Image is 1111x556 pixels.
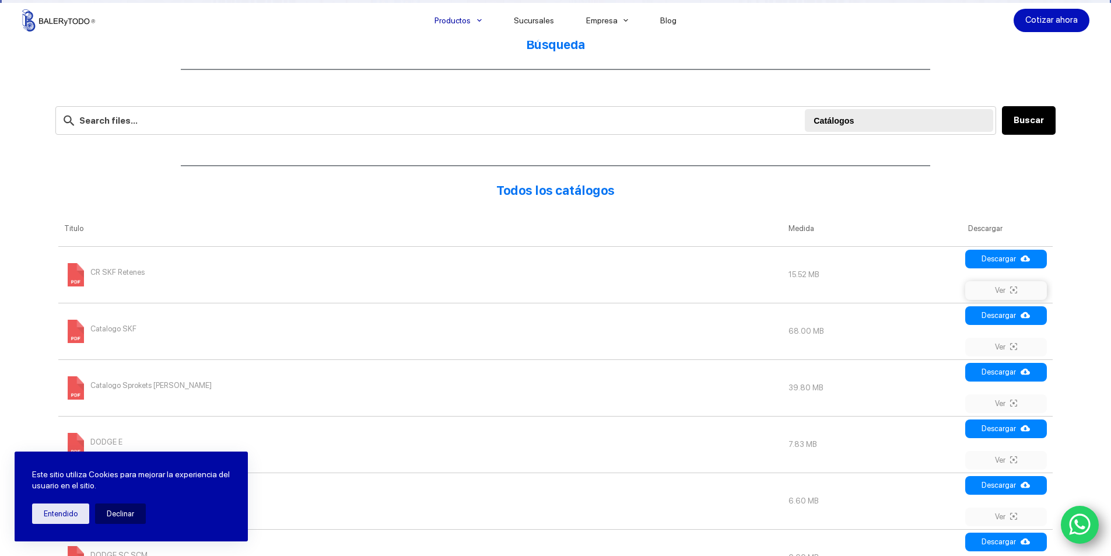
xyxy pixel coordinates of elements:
th: Descargar [962,211,1053,246]
button: Entendido [32,503,89,524]
a: CR SKF Retenes [64,270,145,278]
span: CR SKF Retenes [90,263,145,282]
a: Descargar [965,306,1047,325]
a: Ver [965,451,1047,470]
a: Descargar [965,250,1047,268]
a: Descargar [965,476,1047,495]
td: 39.80 MB [783,359,962,416]
a: Catalogo Sprokets [PERSON_NAME] [64,383,212,391]
button: Buscar [1002,106,1056,135]
a: WhatsApp [1061,506,1099,544]
a: DODGE E [64,439,122,448]
img: search-24.svg [62,113,76,128]
strong: Todos los catálogos [496,183,615,198]
a: Ver [965,338,1047,356]
th: Medida [783,211,962,246]
td: 15.52 MB [783,246,962,303]
span: DODGE E [90,433,122,452]
a: Descargar [965,419,1047,438]
a: Descargar [965,363,1047,382]
a: Ver [965,508,1047,526]
img: Balerytodo [22,9,95,32]
span: Catalogo SKF [90,320,136,338]
td: 6.60 MB [783,473,962,529]
span: Catalogo Sprokets [PERSON_NAME] [90,376,212,395]
a: Catalogo SKF [64,326,136,335]
td: 68.00 MB [783,303,962,359]
th: Titulo [58,211,783,246]
p: Este sitio utiliza Cookies para mejorar la experiencia del usuario en el sitio. [32,469,230,492]
button: Declinar [95,503,146,524]
input: Search files... [55,106,996,135]
a: Descargar [965,533,1047,551]
strong: Búsqueda [526,37,586,52]
a: Ver [965,394,1047,413]
a: Ver [965,281,1047,300]
a: Cotizar ahora [1014,9,1089,32]
td: 7.83 MB [783,416,962,473]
